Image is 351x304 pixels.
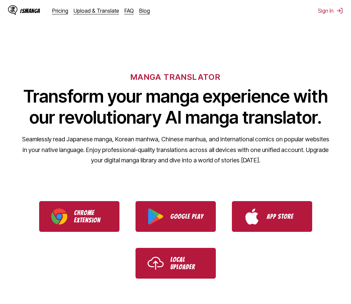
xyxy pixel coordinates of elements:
[124,7,134,14] a: FAQ
[170,213,204,220] p: Google Play
[20,8,40,14] div: IsManga
[136,248,216,279] a: Use IsManga Local Uploader
[139,7,150,14] a: Blog
[244,208,260,224] img: App Store logo
[318,7,343,14] button: Sign In
[51,208,67,224] img: Chrome logo
[39,201,119,232] a: Download IsManga Chrome Extension
[22,134,330,166] p: Seamlessly read Japanese manga, Korean manhwa, Chinese manhua, and international comics on popula...
[22,86,330,128] h1: Transform your manga experience with our revolutionary AI manga translator.
[267,213,300,220] p: App Store
[148,255,164,271] img: Upload icon
[8,5,52,16] a: IsManga LogoIsManga
[148,208,164,224] img: Google Play logo
[52,7,68,14] a: Pricing
[130,72,221,82] h6: MANGA TRANSLATOR
[74,209,107,224] p: Chrome Extension
[74,7,119,14] a: Upload & Translate
[136,201,216,232] a: Download IsManga from Google Play
[170,256,204,271] p: Local Uploader
[232,201,312,232] a: Download IsManga from App Store
[8,5,17,15] img: IsManga Logo
[336,7,343,14] img: Sign out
